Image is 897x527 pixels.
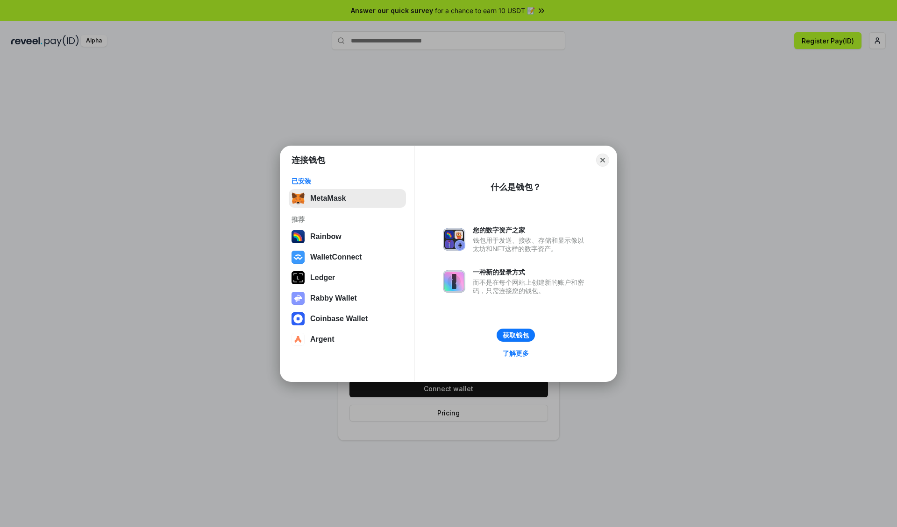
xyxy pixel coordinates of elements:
[292,312,305,325] img: svg+xml,%3Csvg%20width%3D%2228%22%20height%3D%2228%22%20viewBox%3D%220%200%2028%2028%22%20fill%3D...
[503,349,529,358] div: 了解更多
[292,215,403,224] div: 推荐
[310,232,342,241] div: Rainbow
[310,294,357,302] div: Rabby Wallet
[443,270,465,293] img: svg+xml,%3Csvg%20xmlns%3D%22http%3A%2F%2Fwww.w3.org%2F2000%2Fsvg%22%20fill%3D%22none%22%20viewBox...
[289,289,406,308] button: Rabby Wallet
[292,271,305,284] img: svg+xml,%3Csvg%20xmlns%3D%22http%3A%2F%2Fwww.w3.org%2F2000%2Fsvg%22%20width%3D%2228%22%20height%3...
[292,333,305,346] img: svg+xml,%3Csvg%20width%3D%2228%22%20height%3D%2228%22%20viewBox%3D%220%200%2028%2028%22%20fill%3D...
[310,194,346,203] div: MetaMask
[310,315,368,323] div: Coinbase Wallet
[289,330,406,349] button: Argent
[310,335,335,344] div: Argent
[292,177,403,185] div: 已安装
[310,274,335,282] div: Ledger
[292,155,325,166] h1: 连接钱包
[292,292,305,305] img: svg+xml,%3Csvg%20xmlns%3D%22http%3A%2F%2Fwww.w3.org%2F2000%2Fsvg%22%20fill%3D%22none%22%20viewBox...
[292,192,305,205] img: svg+xml,%3Csvg%20fill%3D%22none%22%20height%3D%2233%22%20viewBox%3D%220%200%2035%2033%22%20width%...
[473,236,589,253] div: 钱包用于发送、接收、存储和显示像以太坊和NFT这样的数字资产。
[497,329,535,342] button: 获取钱包
[491,182,541,193] div: 什么是钱包？
[292,251,305,264] img: svg+xml,%3Csvg%20width%3D%2228%22%20height%3D%2228%22%20viewBox%3D%220%200%2028%2028%22%20fill%3D...
[310,253,362,261] div: WalletConnect
[292,230,305,243] img: svg+xml,%3Csvg%20width%3D%22120%22%20height%3D%22120%22%20viewBox%3D%220%200%20120%20120%22%20fil...
[497,347,534,359] a: 了解更多
[289,268,406,287] button: Ledger
[289,309,406,328] button: Coinbase Wallet
[503,331,529,339] div: 获取钱包
[473,278,589,295] div: 而不是在每个网站上创建新的账户和密码，只需连接您的钱包。
[289,189,406,208] button: MetaMask
[473,226,589,234] div: 您的数字资产之家
[289,227,406,246] button: Rainbow
[289,248,406,267] button: WalletConnect
[473,268,589,276] div: 一种新的登录方式
[443,228,465,251] img: svg+xml,%3Csvg%20xmlns%3D%22http%3A%2F%2Fwww.w3.org%2F2000%2Fsvg%22%20fill%3D%22none%22%20viewBox...
[596,154,609,167] button: Close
